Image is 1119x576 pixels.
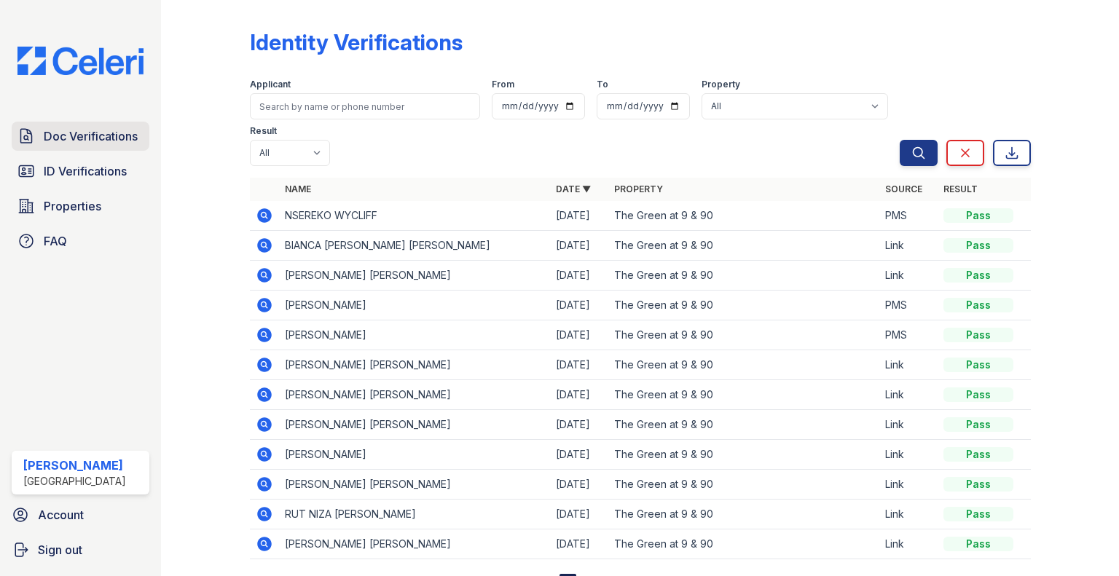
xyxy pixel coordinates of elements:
td: [DATE] [550,231,608,261]
span: Account [38,506,84,524]
td: [PERSON_NAME] [279,291,550,320]
td: Link [879,529,938,559]
td: [PERSON_NAME] [PERSON_NAME] [279,470,550,500]
td: Link [879,380,938,410]
td: [PERSON_NAME] [PERSON_NAME] [279,529,550,559]
td: [DATE] [550,440,608,470]
td: [PERSON_NAME] [279,320,550,350]
label: Property [702,79,740,90]
img: CE_Logo_Blue-a8612792a0a2168367f1c8372b55b34899dd931a85d93a1a3d3e32e68fde9ad4.png [6,47,155,75]
div: Pass [943,537,1013,551]
div: [GEOGRAPHIC_DATA] [23,474,126,489]
td: The Green at 9 & 90 [608,261,879,291]
td: [DATE] [550,201,608,231]
span: Properties [44,197,101,215]
td: The Green at 9 & 90 [608,440,879,470]
td: PMS [879,320,938,350]
td: [DATE] [550,261,608,291]
span: Doc Verifications [44,127,138,145]
td: [PERSON_NAME] [279,440,550,470]
span: FAQ [44,232,67,250]
td: [DATE] [550,470,608,500]
td: Link [879,500,938,529]
a: Result [943,184,978,194]
td: RUT NIZA [PERSON_NAME] [279,500,550,529]
div: Pass [943,208,1013,223]
td: Link [879,440,938,470]
a: Date ▼ [556,184,591,194]
td: The Green at 9 & 90 [608,231,879,261]
td: The Green at 9 & 90 [608,410,879,440]
td: [DATE] [550,350,608,380]
td: PMS [879,291,938,320]
label: To [597,79,608,90]
td: NSEREKO WYCLIFF [279,201,550,231]
a: Account [6,500,155,529]
label: Applicant [250,79,291,90]
div: Pass [943,358,1013,372]
div: Identity Verifications [250,29,463,55]
td: The Green at 9 & 90 [608,529,879,559]
td: The Green at 9 & 90 [608,320,879,350]
a: Source [885,184,922,194]
td: The Green at 9 & 90 [608,201,879,231]
td: Link [879,350,938,380]
td: Link [879,261,938,291]
div: Pass [943,507,1013,521]
td: [DATE] [550,380,608,410]
a: FAQ [12,226,149,256]
label: Result [250,125,277,137]
a: Doc Verifications [12,122,149,151]
td: The Green at 9 & 90 [608,380,879,410]
a: Properties [12,192,149,221]
div: Pass [943,238,1013,253]
td: [DATE] [550,410,608,440]
td: Link [879,470,938,500]
td: [DATE] [550,500,608,529]
div: Pass [943,447,1013,462]
div: Pass [943,477,1013,492]
input: Search by name or phone number [250,93,480,119]
td: The Green at 9 & 90 [608,291,879,320]
td: [DATE] [550,320,608,350]
a: Sign out [6,535,155,564]
div: Pass [943,417,1013,432]
td: [DATE] [550,291,608,320]
td: The Green at 9 & 90 [608,470,879,500]
td: BIANCA [PERSON_NAME] [PERSON_NAME] [279,231,550,261]
div: Pass [943,268,1013,283]
div: [PERSON_NAME] [23,457,126,474]
td: PMS [879,201,938,231]
a: Property [614,184,663,194]
a: Name [285,184,311,194]
td: [PERSON_NAME] [PERSON_NAME] [279,410,550,440]
div: Pass [943,387,1013,402]
td: [DATE] [550,529,608,559]
div: Pass [943,298,1013,312]
a: ID Verifications [12,157,149,186]
td: The Green at 9 & 90 [608,500,879,529]
td: The Green at 9 & 90 [608,350,879,380]
label: From [492,79,514,90]
td: [PERSON_NAME] [PERSON_NAME] [279,380,550,410]
span: ID Verifications [44,162,127,180]
td: [PERSON_NAME] [PERSON_NAME] [279,350,550,380]
td: Link [879,231,938,261]
div: Pass [943,328,1013,342]
td: Link [879,410,938,440]
span: Sign out [38,541,82,559]
td: [PERSON_NAME] [PERSON_NAME] [279,261,550,291]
